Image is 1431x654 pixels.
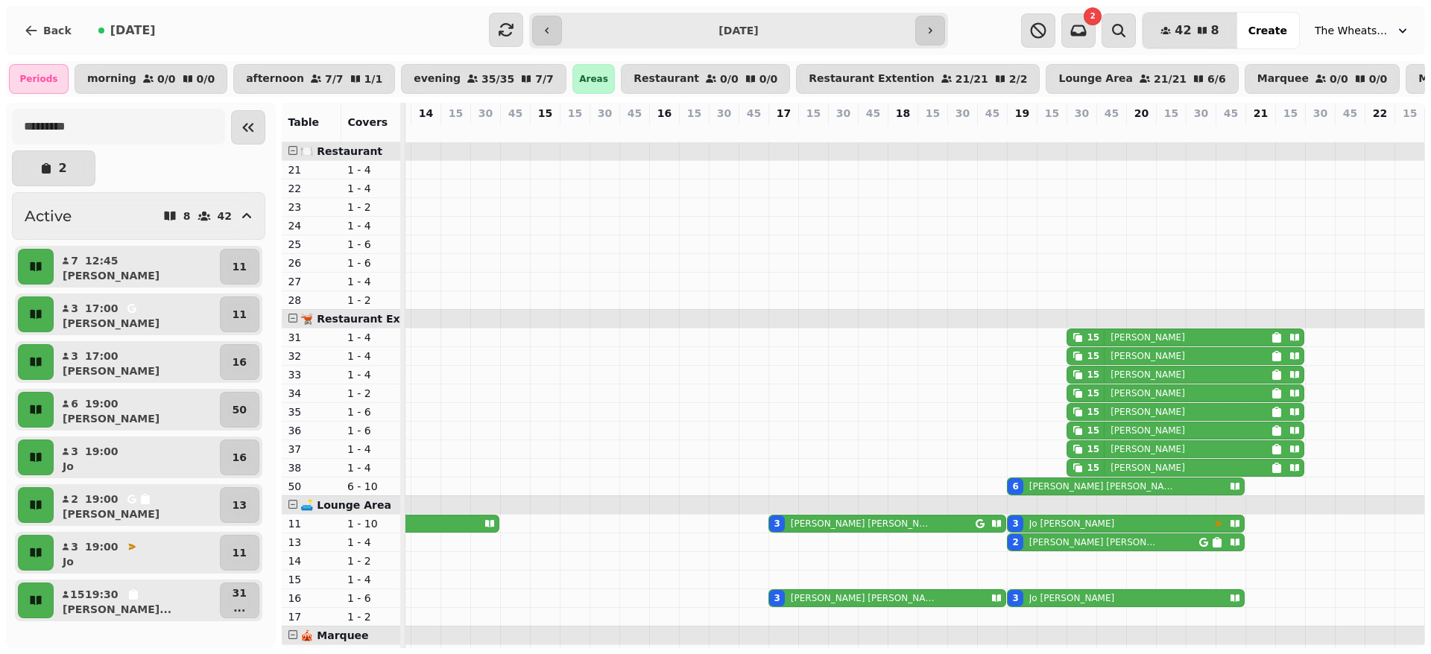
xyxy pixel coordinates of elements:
[1075,106,1089,121] p: 30
[1313,106,1327,121] p: 30
[1015,106,1029,121] p: 19
[231,110,265,145] button: Collapse sidebar
[1154,74,1187,84] p: 21 / 21
[325,74,344,84] p: 7 / 7
[70,396,79,411] p: 6
[1111,369,1185,381] p: [PERSON_NAME]
[347,330,395,345] p: 1 - 4
[233,64,395,94] button: afternoon7/71/1
[1175,25,1191,36] span: 42
[1111,443,1185,455] p: [PERSON_NAME]
[85,301,119,316] p: 17:00
[569,124,581,139] p: 0
[539,124,551,139] p: 0
[866,106,880,121] p: 45
[288,423,335,438] p: 36
[288,442,335,457] p: 37
[288,367,335,382] p: 33
[63,411,159,426] p: [PERSON_NAME]
[288,237,335,252] p: 25
[1012,592,1018,604] div: 3
[233,307,247,322] p: 11
[347,116,388,128] span: Covers
[1195,124,1207,139] p: 0
[9,64,69,94] div: Periods
[85,539,119,554] p: 19:00
[688,124,700,139] p: 0
[1134,106,1149,121] p: 20
[1111,425,1185,436] p: [PERSON_NAME]
[12,192,265,240] button: Active842
[926,124,938,139] p: 0
[57,392,217,428] button: 619:00[PERSON_NAME]
[157,74,176,84] p: 0 / 0
[288,181,335,196] p: 22
[288,349,335,363] p: 32
[1403,106,1417,121] p: 15
[1087,406,1099,418] div: 15
[598,106,612,121] p: 30
[1248,25,1287,36] span: Create
[347,609,395,624] p: 1 - 2
[288,116,319,128] span: Table
[233,450,247,465] p: 16
[1374,124,1386,139] p: 0
[364,74,383,84] p: 1 / 1
[986,124,998,139] p: 0
[57,582,217,618] button: 1519:30[PERSON_NAME]...
[1306,17,1419,44] button: The Wheatsheaf
[288,218,335,233] p: 24
[955,106,970,121] p: 30
[687,106,701,121] p: 15
[419,106,433,121] p: 14
[717,106,731,121] p: 30
[1087,369,1099,381] div: 15
[1087,331,1099,343] div: 15
[1087,350,1099,362] div: 15
[347,200,395,215] p: 1 - 2
[12,150,95,186] button: 2
[718,124,730,139] p: 0
[759,74,778,84] p: 0 / 0
[288,479,335,494] p: 50
[1087,425,1099,436] div: 15
[288,553,335,568] p: 14
[288,293,335,308] p: 28
[956,124,968,139] p: 0
[220,296,259,332] button: 11
[896,106,910,121] p: 18
[288,535,335,550] p: 13
[70,492,79,507] p: 2
[1111,406,1185,418] p: [PERSON_NAME]
[777,124,789,139] p: 6
[867,124,879,139] p: 0
[1087,462,1099,474] div: 15
[1029,592,1114,604] p: Jo [PERSON_NAME]
[347,255,395,270] p: 1 - 6
[777,106,791,121] p: 17
[568,106,582,121] p: 15
[837,124,849,139] p: 0
[57,439,217,475] button: 319:00Jo
[1087,387,1099,399] div: 15
[57,249,217,285] button: 712:45[PERSON_NAME]
[658,124,670,139] p: 0
[1164,106,1178,121] p: 15
[63,507,159,521] p: [PERSON_NAME]
[836,106,850,121] p: 30
[1046,64,1238,94] button: Lounge Area21/216/6
[572,64,616,94] div: Areas
[478,106,493,121] p: 30
[246,73,304,85] p: afternoon
[1404,124,1416,139] p: 0
[1315,23,1389,38] span: The Wheatsheaf
[1111,331,1185,343] p: [PERSON_NAME]
[12,13,83,48] button: Back
[1211,25,1219,36] span: 8
[70,253,79,268] p: 7
[347,535,395,550] p: 1 - 4
[85,253,119,268] p: 12:45
[1225,124,1236,139] p: 0
[1087,443,1099,455] div: 15
[508,106,522,121] p: 45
